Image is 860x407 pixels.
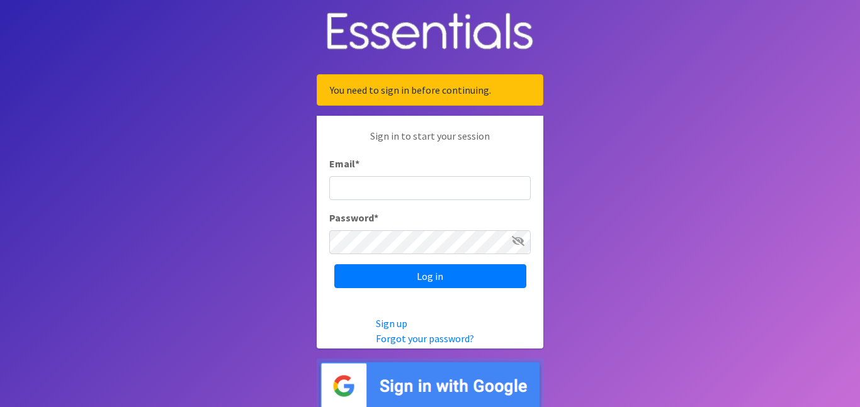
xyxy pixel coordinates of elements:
[329,210,378,225] label: Password
[374,211,378,224] abbr: required
[334,264,526,288] input: Log in
[355,157,359,170] abbr: required
[376,317,407,330] a: Sign up
[329,156,359,171] label: Email
[317,74,543,106] div: You need to sign in before continuing.
[376,332,474,345] a: Forgot your password?
[329,128,531,156] p: Sign in to start your session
